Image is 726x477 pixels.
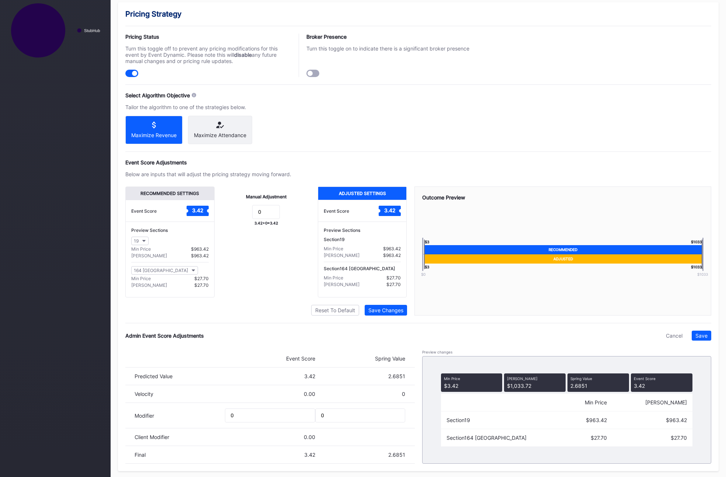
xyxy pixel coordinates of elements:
div: $ 3 [424,264,429,269]
div: Pricing Strategy [125,10,711,18]
div: 3.42 [225,452,315,458]
div: Broker Presence [306,34,472,40]
div: $27.70 [607,435,687,441]
div: Modifier [135,412,225,419]
div: 0 [315,391,406,397]
div: Section 164 [GEOGRAPHIC_DATA] [447,435,527,441]
div: Reset To Default [315,307,355,313]
div: Min Price [324,275,343,281]
div: $963.42 [383,253,401,258]
div: Spring Value [315,355,406,362]
div: Tailor the algorithm to one of the strategies below. [125,104,291,110]
div: Save [695,332,708,339]
div: 0.00 [225,391,315,397]
div: [PERSON_NAME] [507,376,563,381]
button: Save [692,331,711,341]
div: Event Score [324,208,349,214]
div: Predicted Value [135,373,225,379]
div: Client Modifier [135,434,225,440]
div: 2.6851 [315,452,406,458]
div: Event Score Adjustments [125,159,711,166]
div: $963.42 [191,253,209,258]
button: 19 [131,237,149,245]
div: $963.42 [607,417,687,423]
div: Min Price [131,246,151,252]
text: StubHub [84,28,100,33]
div: Event Score [131,208,157,214]
div: Preview changes [422,350,712,354]
div: Preview Sections [324,227,401,233]
div: Turn this toggle on to indicate there is a significant broker presence [306,45,472,52]
div: Spring Value [570,376,626,381]
div: Preview Sections [131,227,209,233]
div: Min Price [444,376,500,381]
div: 0.00 [225,434,315,440]
div: $ 1033 [689,272,715,276]
div: Below are inputs that will adjust the pricing strategy moving forward. [125,171,291,177]
div: Event Score [634,376,689,381]
div: [PERSON_NAME] [324,253,359,258]
div: Save Changes [368,307,403,313]
div: $963.42 [383,246,401,251]
div: $0 [410,272,436,276]
div: [PERSON_NAME] [607,399,687,405]
div: 2.6851 [567,373,629,392]
div: Section 19 [324,237,401,242]
div: Maximize Attendance [194,132,246,138]
div: $1,033.72 [504,373,566,392]
div: 3.42 [225,373,315,379]
div: 3.42 [631,373,692,392]
div: Outcome Preview [422,194,704,201]
div: Recommended Settings [126,187,214,200]
text: 3.42 [192,207,203,213]
div: Min Price [324,246,343,251]
div: Maximize Revenue [131,132,177,138]
button: 164 [GEOGRAPHIC_DATA] [131,266,198,275]
div: Manual Adjustment [246,194,286,199]
div: Recommended [424,245,702,254]
div: $27.70 [386,282,401,287]
div: Select Algorithm Objective [125,92,190,98]
div: $27.70 [194,282,209,288]
div: $963.42 [527,417,607,423]
div: Adjusted [424,254,702,264]
button: Cancel [662,331,686,341]
div: [PERSON_NAME] [131,253,167,258]
div: Cancel [666,332,682,339]
div: $27.70 [194,276,209,281]
div: Event Score [225,355,315,362]
div: 19 [134,238,139,244]
button: Reset To Default [311,305,359,316]
div: Min Price [527,399,607,405]
div: $963.42 [191,246,209,252]
div: Velocity [135,391,225,397]
div: 164 [GEOGRAPHIC_DATA] [134,268,188,273]
div: [PERSON_NAME] [131,282,167,288]
strong: disable [234,52,252,58]
div: $3.42 [441,373,503,392]
div: Adjusted Settings [318,187,407,200]
div: $ 3 [424,240,429,245]
text: 3.42 [384,207,396,213]
div: 2.6851 [315,373,406,379]
div: $ 1033 [691,264,702,269]
div: 3.42 + 0 = 3.42 [254,221,278,225]
div: Turn this toggle off to prevent any pricing modifications for this event by Event Dynamic. Please... [125,45,291,64]
div: $27.70 [527,435,607,441]
div: Final [135,452,225,458]
div: [PERSON_NAME] [324,282,359,287]
div: Min Price [131,276,151,281]
div: $27.70 [386,275,401,281]
div: Admin Event Score Adjustments [125,332,204,339]
div: $ 1033 [691,240,702,245]
div: Section 164 [GEOGRAPHIC_DATA] [324,266,401,271]
button: Save Changes [365,305,407,316]
div: Pricing Status [125,34,291,40]
div: Section 19 [447,417,527,423]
